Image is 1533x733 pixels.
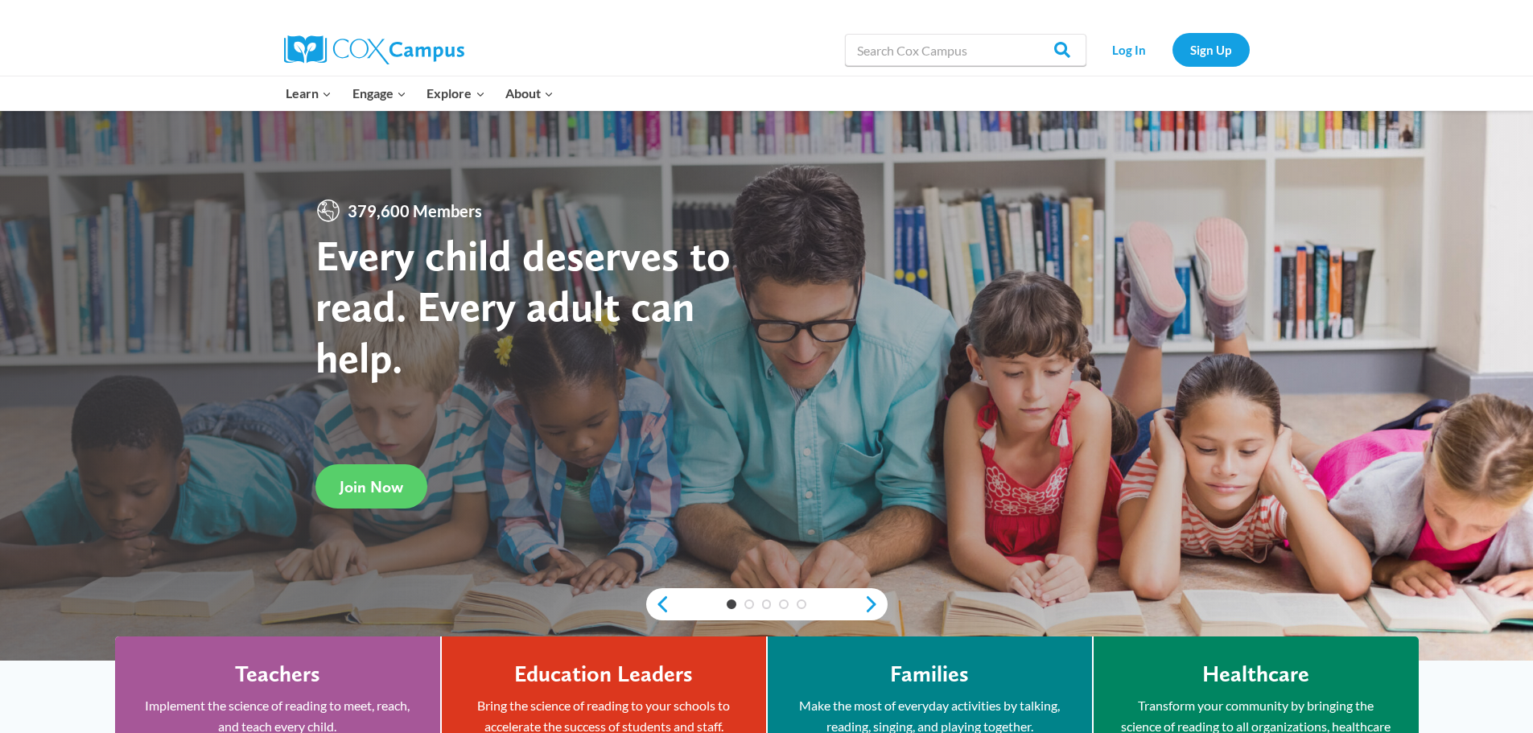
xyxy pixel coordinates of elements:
[646,588,888,620] div: content slider buttons
[315,464,427,509] a: Join Now
[341,198,488,224] span: 379,600 Members
[1094,33,1250,66] nav: Secondary Navigation
[235,661,320,688] h4: Teachers
[1172,33,1250,66] a: Sign Up
[284,35,464,64] img: Cox Campus
[845,34,1086,66] input: Search Cox Campus
[505,83,554,104] span: About
[276,76,564,110] nav: Primary Navigation
[1202,661,1309,688] h4: Healthcare
[762,599,772,609] a: 3
[744,599,754,609] a: 2
[427,83,484,104] span: Explore
[863,595,888,614] a: next
[890,661,969,688] h4: Families
[514,661,693,688] h4: Education Leaders
[646,595,670,614] a: previous
[315,229,731,383] strong: Every child deserves to read. Every adult can help.
[1094,33,1164,66] a: Log In
[797,599,806,609] a: 5
[352,83,406,104] span: Engage
[340,477,403,496] span: Join Now
[727,599,736,609] a: 1
[286,83,332,104] span: Learn
[779,599,789,609] a: 4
